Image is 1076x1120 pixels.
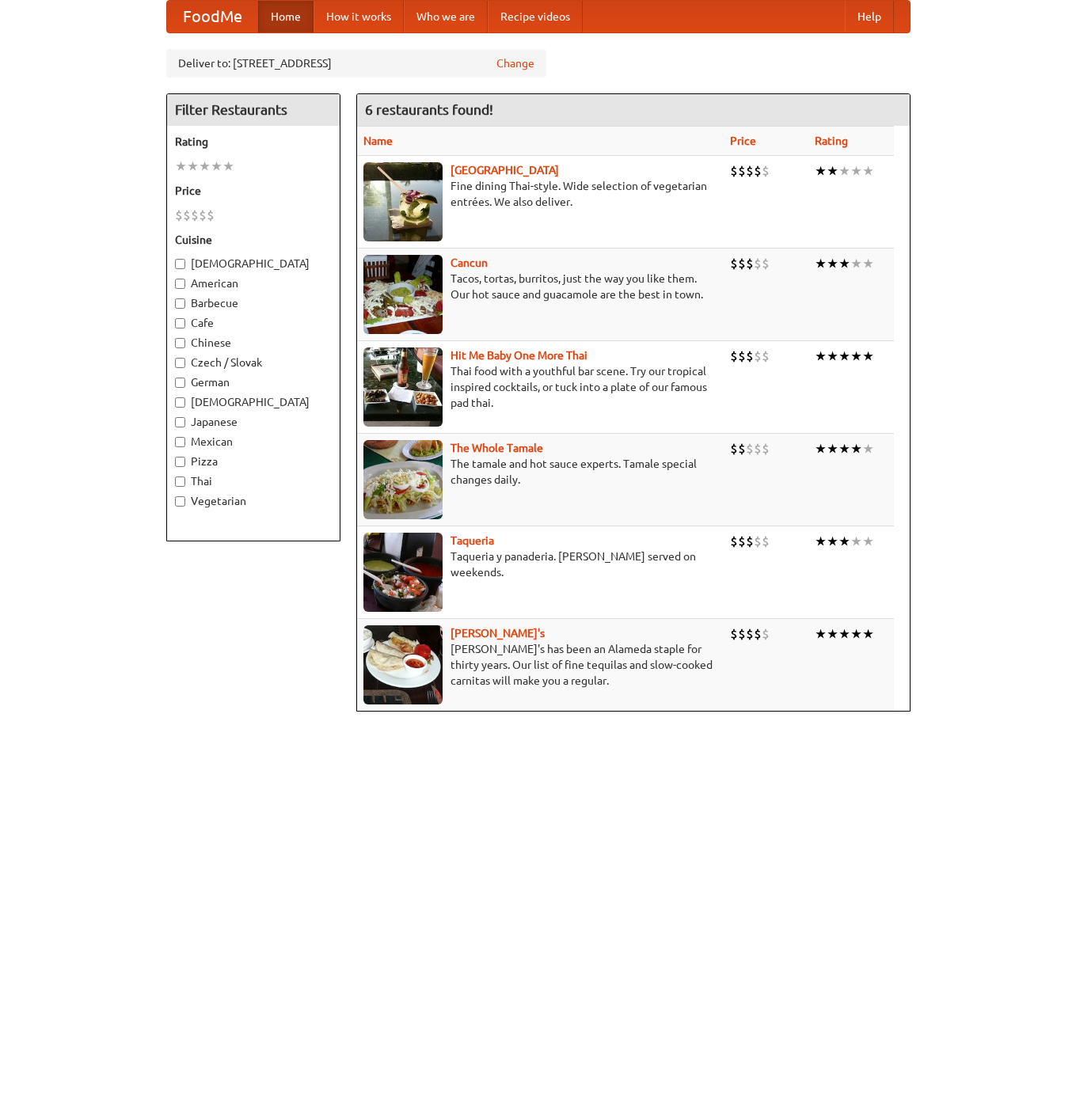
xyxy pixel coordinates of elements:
[166,49,546,78] div: Deliver to: [STREET_ADDRESS]
[730,135,756,147] a: Price
[175,298,185,309] input: Barbecue
[451,627,545,640] a: [PERSON_NAME]'s
[838,162,850,180] li: ★
[175,457,185,467] input: Pizza
[175,378,185,388] input: German
[363,135,393,147] a: Name
[363,641,718,689] p: [PERSON_NAME]'s has been an Alameda staple for thirty years. Our list of fine tequilas and slow-c...
[451,349,587,362] b: Hit Me Baby One More Thai
[730,440,738,457] li: $
[451,534,494,547] a: Taqueria
[746,440,754,457] li: $
[862,533,874,550] li: ★
[754,162,762,180] li: $
[815,135,848,147] a: Rating
[211,158,222,175] li: ★
[363,178,718,210] p: Fine dining Thai-style. Wide selection of vegetarian entrées. We also deliver.
[850,533,862,550] li: ★
[815,533,827,550] li: ★
[827,440,838,457] li: ★
[187,158,199,175] li: ★
[363,549,718,580] p: Taqueria y panaderia. [PERSON_NAME] served on weekends.
[363,255,443,334] img: cancun.jpg
[815,162,827,180] li: ★
[175,493,332,509] label: Vegetarian
[258,1,314,32] a: Home
[451,256,488,269] a: Cancun
[175,318,185,328] input: Cafe
[754,625,762,643] li: $
[827,533,838,550] li: ★
[762,162,770,180] li: $
[363,440,443,519] img: wholetamale.jpg
[167,94,340,126] h4: Filter Restaurants
[862,347,874,365] li: ★
[175,232,332,248] h5: Cuisine
[175,183,332,199] h5: Price
[738,255,746,272] li: $
[754,347,762,365] li: $
[175,275,332,291] label: American
[175,437,185,447] input: Mexican
[175,358,185,368] input: Czech / Slovak
[451,442,543,454] a: The Whole Tamale
[815,440,827,457] li: ★
[175,394,332,410] label: [DEMOGRAPHIC_DATA]
[754,255,762,272] li: $
[175,473,332,489] label: Thai
[746,533,754,550] li: $
[191,207,199,224] li: $
[746,625,754,643] li: $
[175,454,332,469] label: Pizza
[862,440,874,457] li: ★
[314,1,404,32] a: How it works
[746,162,754,180] li: $
[738,625,746,643] li: $
[746,347,754,365] li: $
[175,256,332,271] label: [DEMOGRAPHIC_DATA]
[199,158,211,175] li: ★
[754,533,762,550] li: $
[827,347,838,365] li: ★
[815,255,827,272] li: ★
[862,625,874,643] li: ★
[838,625,850,643] li: ★
[862,255,874,272] li: ★
[762,440,770,457] li: $
[207,207,215,224] li: $
[363,162,443,241] img: satay.jpg
[175,355,332,370] label: Czech / Slovak
[175,338,185,348] input: Chinese
[850,625,862,643] li: ★
[827,162,838,180] li: ★
[730,625,738,643] li: $
[762,533,770,550] li: $
[850,347,862,365] li: ★
[754,440,762,457] li: $
[730,162,738,180] li: $
[815,347,827,365] li: ★
[815,625,827,643] li: ★
[838,347,850,365] li: ★
[363,625,443,704] img: pedros.jpg
[838,440,850,457] li: ★
[175,134,332,150] h5: Rating
[167,1,258,32] a: FoodMe
[827,625,838,643] li: ★
[175,279,185,289] input: American
[363,533,443,612] img: taqueria.jpg
[838,255,850,272] li: ★
[850,255,862,272] li: ★
[175,374,332,390] label: German
[730,347,738,365] li: $
[496,55,534,71] a: Change
[363,271,718,302] p: Tacos, tortas, burritos, just the way you like them. Our hot sauce and guacamole are the best in ...
[175,335,332,351] label: Chinese
[738,440,746,457] li: $
[199,207,207,224] li: $
[738,162,746,180] li: $
[363,347,443,427] img: babythai.jpg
